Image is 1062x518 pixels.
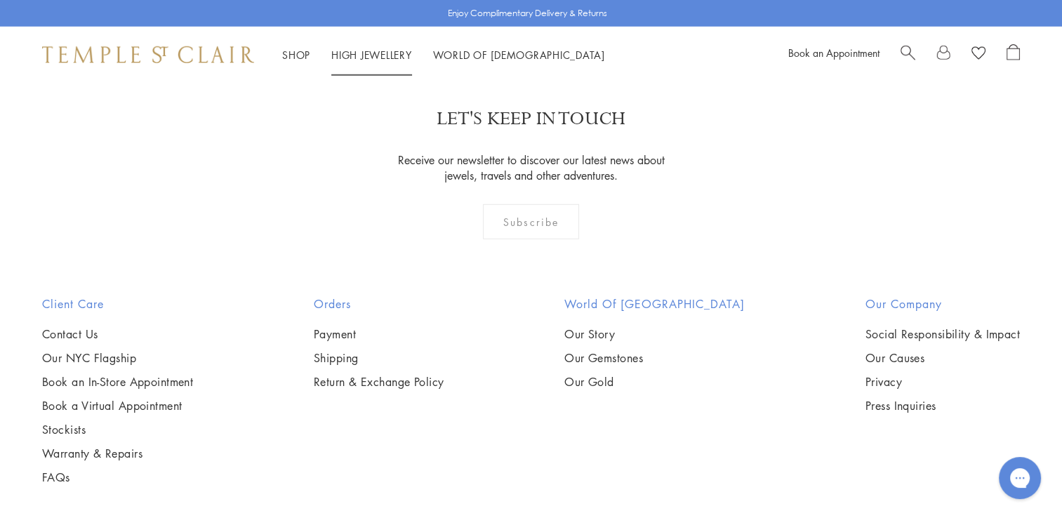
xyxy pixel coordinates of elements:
[901,44,915,65] a: Search
[433,48,605,62] a: World of [DEMOGRAPHIC_DATA]World of [DEMOGRAPHIC_DATA]
[42,470,193,485] a: FAQs
[865,326,1020,342] a: Social Responsibility & Impact
[314,374,444,390] a: Return & Exchange Policy
[282,46,605,64] nav: Main navigation
[564,350,745,366] a: Our Gemstones
[971,44,985,65] a: View Wishlist
[483,204,579,239] div: Subscribe
[865,295,1020,312] h2: Our Company
[389,152,673,183] p: Receive our newsletter to discover our latest news about jewels, travels and other adventures.
[42,46,254,63] img: Temple St. Clair
[437,107,625,131] p: LET'S KEEP IN TOUCH
[788,46,880,60] a: Book an Appointment
[42,374,193,390] a: Book an In-Store Appointment
[564,374,745,390] a: Our Gold
[448,6,607,20] p: Enjoy Complimentary Delivery & Returns
[42,398,193,413] a: Book a Virtual Appointment
[42,446,193,461] a: Warranty & Repairs
[992,452,1048,504] iframe: Gorgias live chat messenger
[1007,44,1020,65] a: Open Shopping Bag
[564,326,745,342] a: Our Story
[42,350,193,366] a: Our NYC Flagship
[314,326,444,342] a: Payment
[564,295,745,312] h2: World of [GEOGRAPHIC_DATA]
[865,374,1020,390] a: Privacy
[865,350,1020,366] a: Our Causes
[42,295,193,312] h2: Client Care
[331,48,412,62] a: High JewelleryHigh Jewellery
[314,350,444,366] a: Shipping
[865,398,1020,413] a: Press Inquiries
[42,326,193,342] a: Contact Us
[282,48,310,62] a: ShopShop
[42,422,193,437] a: Stockists
[314,295,444,312] h2: Orders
